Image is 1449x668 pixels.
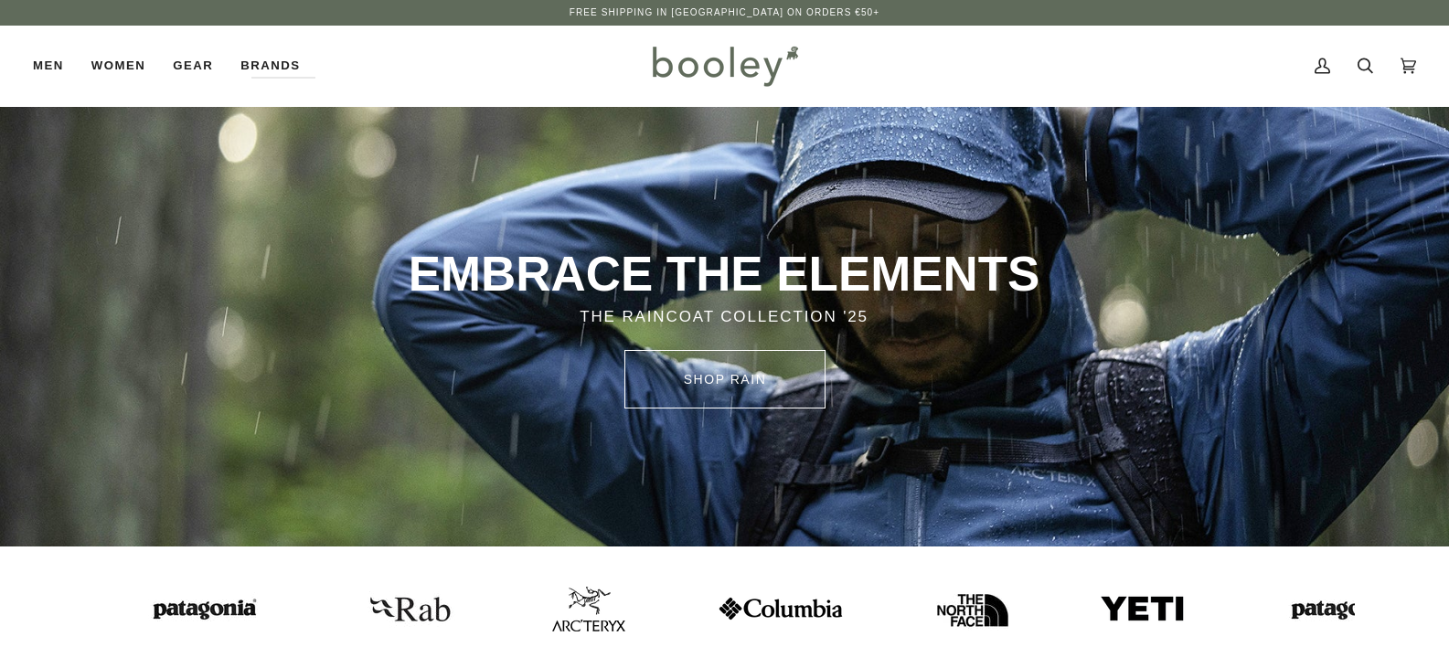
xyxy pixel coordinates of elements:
span: Gear [173,57,213,75]
p: Free Shipping in [GEOGRAPHIC_DATA] on Orders €50+ [570,5,879,20]
span: Men [33,57,64,75]
span: Brands [240,57,300,75]
a: Men [33,26,78,106]
img: Booley [645,39,804,92]
p: THE RAINCOAT COLLECTION '25 [295,305,1153,329]
p: EMBRACE THE ELEMENTS [295,244,1153,304]
a: Gear [159,26,227,106]
a: Women [78,26,159,106]
span: Women [91,57,145,75]
a: SHOP rain [624,350,826,408]
a: Brands [227,26,314,106]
